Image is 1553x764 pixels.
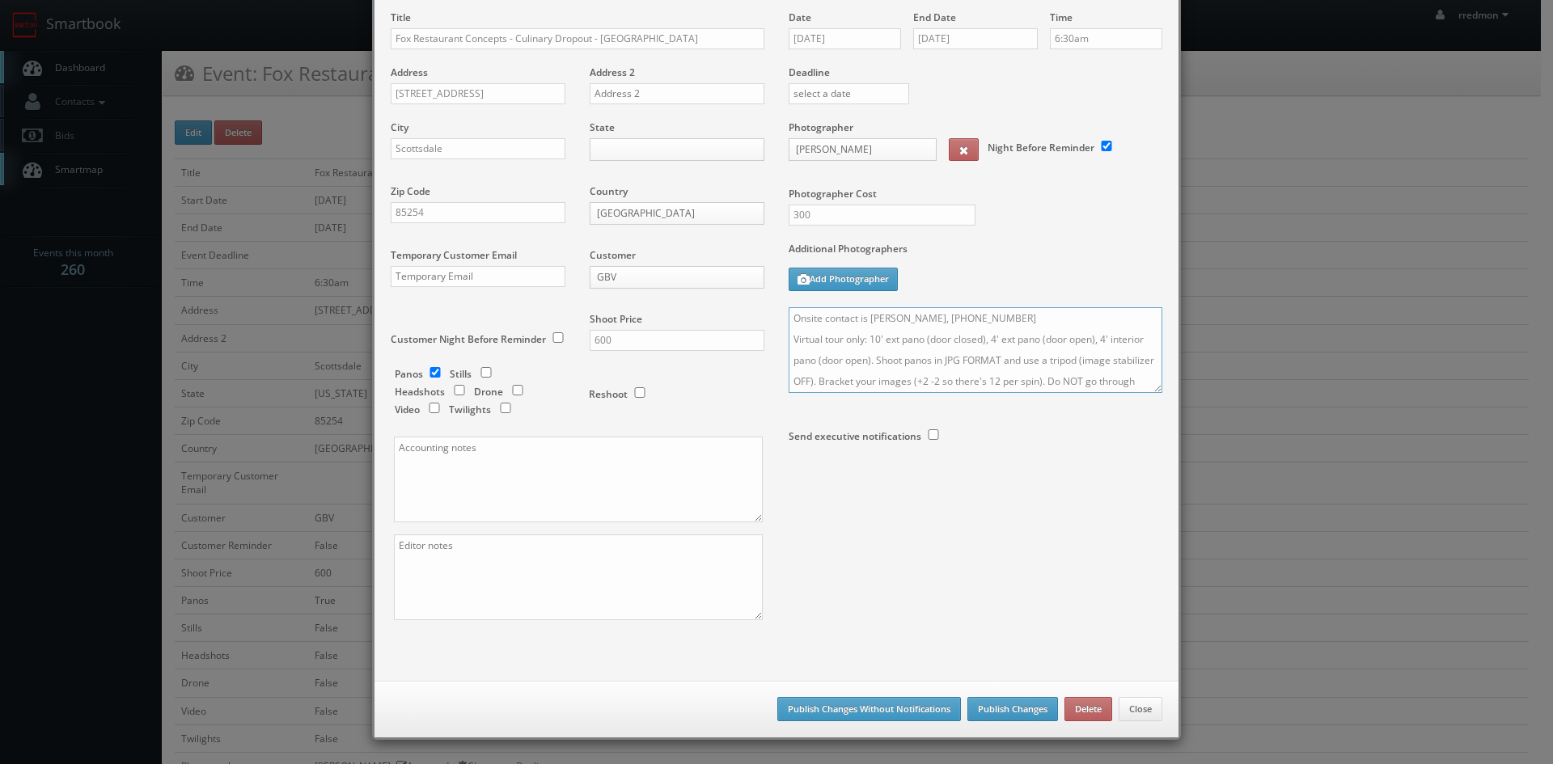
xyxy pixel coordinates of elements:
button: Add Photographer [789,268,898,291]
label: Time [1050,11,1073,24]
input: Temporary Email [391,266,565,287]
button: Publish Changes [967,697,1058,721]
button: Close [1119,697,1162,721]
label: State [590,120,615,134]
a: GBV [590,266,764,289]
input: Title [391,28,764,49]
span: [PERSON_NAME] [796,139,915,160]
label: Address [391,65,428,79]
label: City [391,120,408,134]
button: Delete [1064,697,1112,721]
label: Additional Photographers [789,242,1162,264]
label: Date [789,11,811,24]
a: [PERSON_NAME] [789,138,937,161]
a: [GEOGRAPHIC_DATA] [590,202,764,225]
span: GBV [597,267,743,288]
label: End Date [913,11,956,24]
input: Zip Code [391,202,565,223]
label: Title [391,11,411,24]
label: Deadline [776,65,1174,79]
input: Shoot Price [590,330,764,351]
input: City [391,138,565,159]
label: Zip Code [391,184,430,198]
label: Shoot Price [590,312,642,326]
label: Customer Night Before Reminder [391,332,546,346]
label: Headshots [395,385,445,399]
input: Select a date [913,28,1038,49]
label: Photographer [789,120,853,134]
label: Reshoot [589,387,628,401]
label: Night Before Reminder [988,141,1094,154]
input: select a date [789,83,909,104]
span: [GEOGRAPHIC_DATA] [597,203,743,224]
label: Twilights [449,403,491,416]
label: Customer [590,248,636,262]
input: Address [391,83,565,104]
label: Address 2 [590,65,635,79]
button: Publish Changes Without Notifications [777,697,961,721]
input: Photographer Cost [789,205,975,226]
label: Send executive notifications [789,429,921,443]
label: Photographer Cost [776,187,1174,200]
label: Temporary Customer Email [391,248,517,262]
label: Video [395,403,420,416]
textarea: Onsite contact to be provided. Virtual tour only: 10' ext pano (door closed), 4' ext pano (door o... [789,307,1162,393]
label: Drone [474,385,503,399]
input: Address 2 [590,83,764,104]
label: Country [590,184,628,198]
label: Panos [395,367,423,381]
input: Select a date [789,28,901,49]
label: Stills [450,367,472,381]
